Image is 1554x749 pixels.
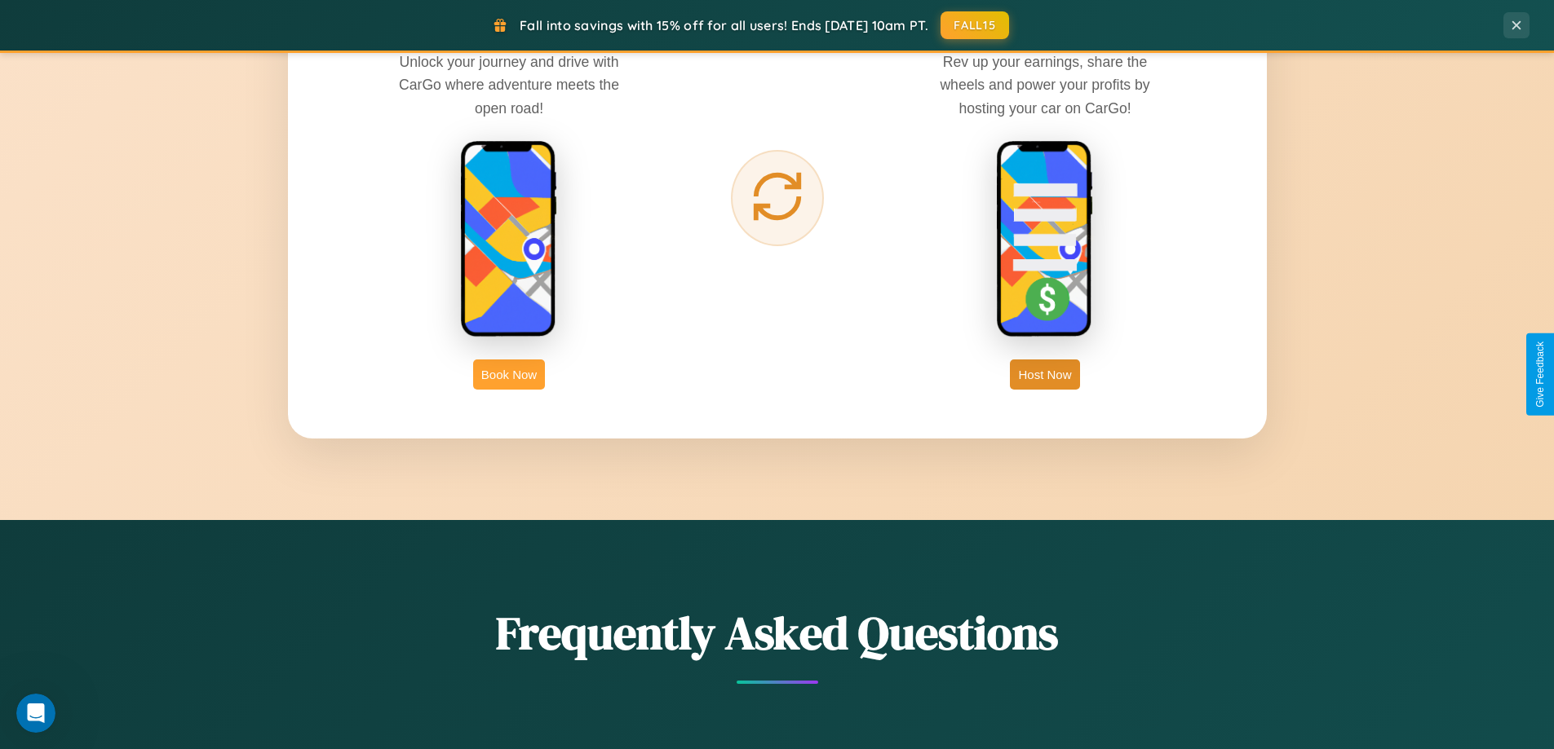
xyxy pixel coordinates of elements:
div: Give Feedback [1534,341,1546,408]
iframe: Intercom live chat [16,694,55,733]
img: rent phone [460,140,558,339]
button: FALL15 [941,11,1009,39]
p: Rev up your earnings, share the wheels and power your profits by hosting your car on CarGo! [923,51,1167,119]
p: Unlock your journey and drive with CarGo where adventure meets the open road! [387,51,631,119]
img: host phone [996,140,1094,339]
span: Fall into savings with 15% off for all users! Ends [DATE] 10am PT. [520,17,928,33]
button: Host Now [1010,359,1079,390]
button: Book Now [473,359,545,390]
h2: Frequently Asked Questions [288,601,1267,664]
